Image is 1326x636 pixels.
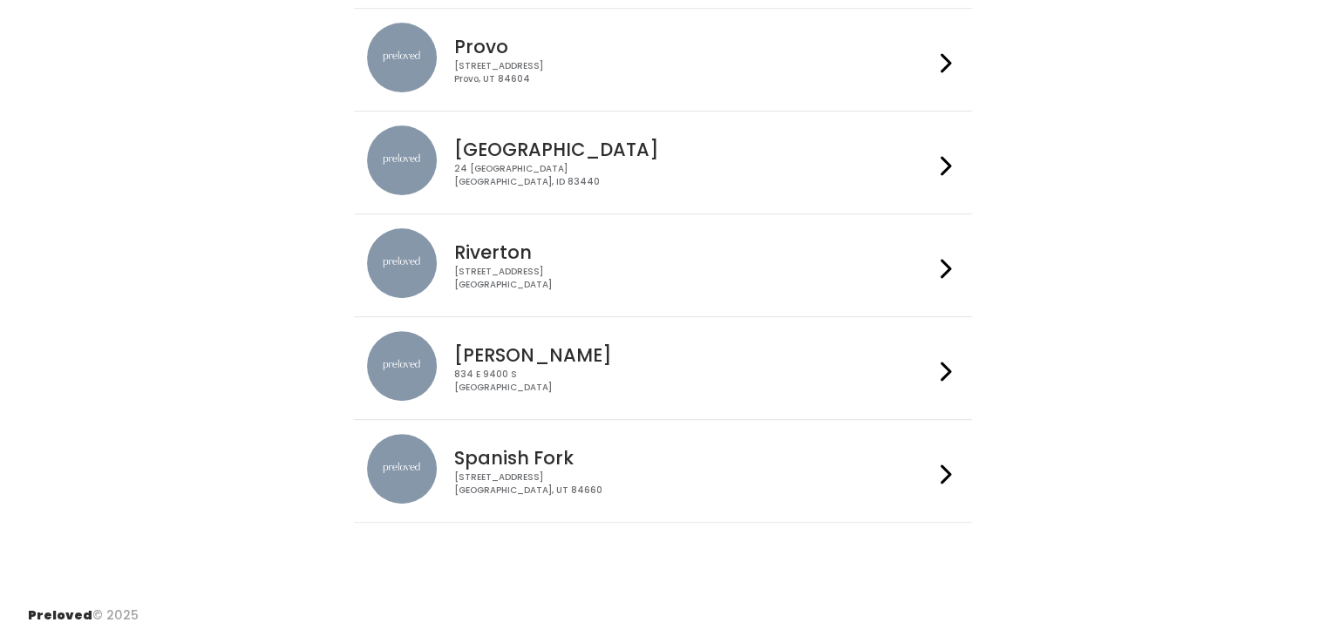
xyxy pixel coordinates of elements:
[367,228,959,302] a: preloved location Riverton [STREET_ADDRESS][GEOGRAPHIC_DATA]
[454,345,934,365] h4: [PERSON_NAME]
[28,592,139,625] div: © 2025
[367,331,437,401] img: preloved location
[367,125,959,200] a: preloved location [GEOGRAPHIC_DATA] 24 [GEOGRAPHIC_DATA][GEOGRAPHIC_DATA], ID 83440
[367,125,437,195] img: preloved location
[367,23,959,97] a: preloved location Provo [STREET_ADDRESS]Provo, UT 84604
[367,331,959,405] a: preloved location [PERSON_NAME] 834 E 9400 S[GEOGRAPHIC_DATA]
[454,266,934,291] div: [STREET_ADDRESS] [GEOGRAPHIC_DATA]
[454,369,934,394] div: 834 E 9400 S [GEOGRAPHIC_DATA]
[367,434,959,508] a: preloved location Spanish Fork [STREET_ADDRESS][GEOGRAPHIC_DATA], UT 84660
[454,471,934,497] div: [STREET_ADDRESS] [GEOGRAPHIC_DATA], UT 84660
[28,606,92,624] span: Preloved
[454,139,934,159] h4: [GEOGRAPHIC_DATA]
[367,228,437,298] img: preloved location
[454,60,934,85] div: [STREET_ADDRESS] Provo, UT 84604
[367,434,437,504] img: preloved location
[367,23,437,92] img: preloved location
[454,242,934,262] h4: Riverton
[454,163,934,188] div: 24 [GEOGRAPHIC_DATA] [GEOGRAPHIC_DATA], ID 83440
[454,448,934,468] h4: Spanish Fork
[454,37,934,57] h4: Provo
